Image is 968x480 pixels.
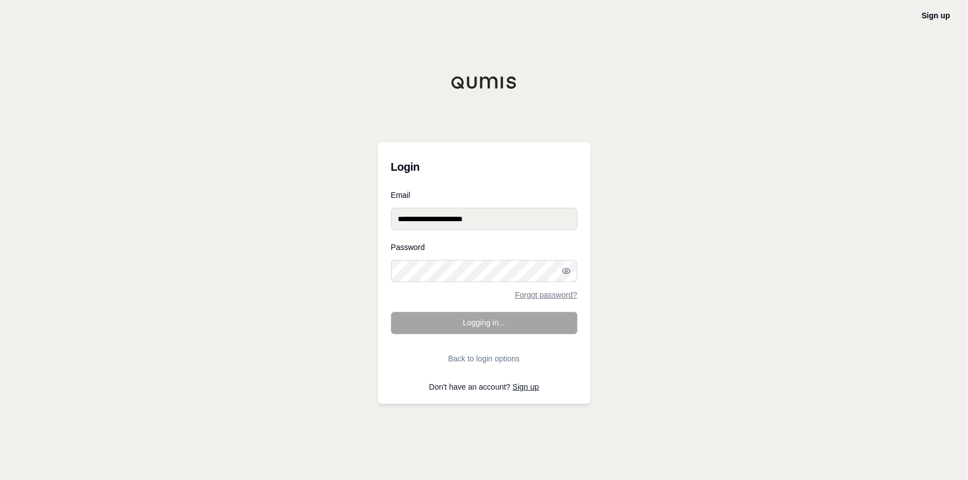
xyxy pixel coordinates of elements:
a: Sign up [513,382,539,391]
a: Forgot password? [515,291,577,299]
label: Email [391,191,577,199]
img: Qumis [451,76,518,89]
a: Sign up [922,11,950,20]
h3: Login [391,156,577,178]
p: Don't have an account? [391,383,577,391]
button: Back to login options [391,348,577,370]
label: Password [391,243,577,251]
